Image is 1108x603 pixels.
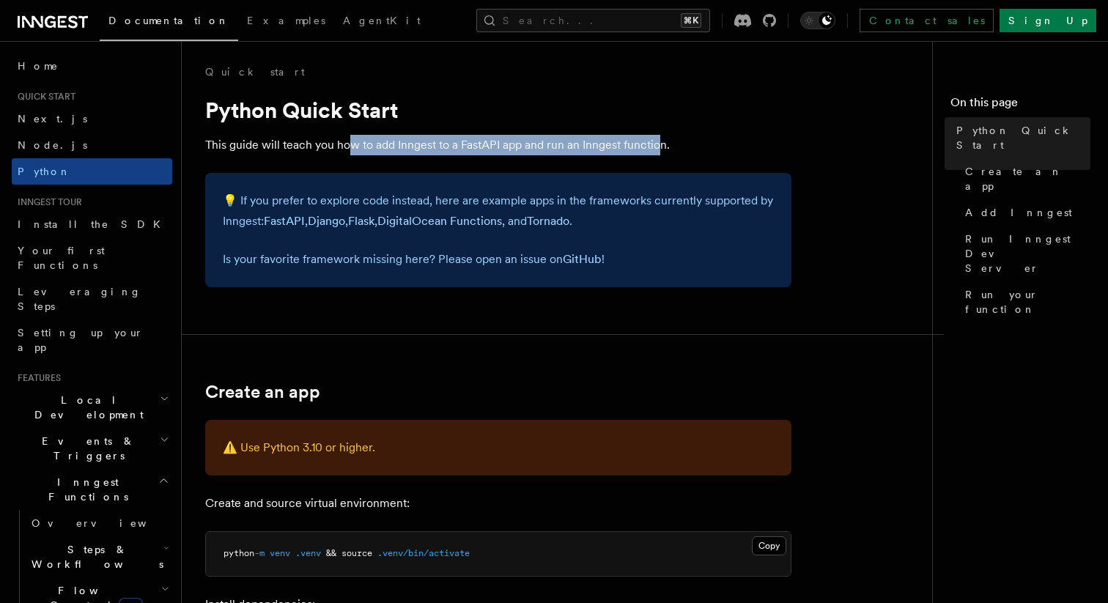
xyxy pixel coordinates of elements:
a: Create an app [205,382,320,402]
span: && [326,548,336,558]
a: Overview [26,510,172,536]
span: AgentKit [343,15,421,26]
span: .venv/bin/activate [377,548,470,558]
a: Your first Functions [12,237,172,278]
button: Events & Triggers [12,428,172,469]
span: Setting up your app [18,327,144,353]
a: Django [308,214,345,228]
span: Examples [247,15,325,26]
p: 💡 If you prefer to explore code instead, here are example apps in the frameworks currently suppor... [223,190,774,232]
span: source [341,548,372,558]
button: Search...⌘K [476,9,710,32]
span: Inngest Functions [12,475,158,504]
span: Create an app [965,164,1090,193]
span: Add Inngest [965,205,1072,220]
a: Examples [238,4,334,40]
h1: Python Quick Start [205,97,791,123]
button: Toggle dark mode [800,12,835,29]
a: Run your function [959,281,1090,322]
span: venv [270,548,290,558]
button: Steps & Workflows [26,536,172,577]
span: Events & Triggers [12,434,160,463]
span: Documentation [108,15,229,26]
p: This guide will teach you how to add Inngest to a FastAPI app and run an Inngest function. [205,135,791,155]
a: Run Inngest Dev Server [959,226,1090,281]
a: Quick start [205,64,305,79]
span: Leveraging Steps [18,286,141,312]
span: Features [12,372,61,384]
h4: On this page [950,94,1090,117]
a: Tornado [527,214,569,228]
span: Quick start [12,91,75,103]
span: Python Quick Start [956,123,1090,152]
span: .venv [295,548,321,558]
a: FastAPI [264,214,305,228]
span: Node.js [18,139,87,151]
a: Create an app [959,158,1090,199]
a: Next.js [12,106,172,132]
a: Contact sales [860,9,994,32]
span: python [224,548,254,558]
a: Python [12,158,172,185]
button: Local Development [12,387,172,428]
a: Flask [348,214,374,228]
span: Next.js [18,113,87,125]
a: DigitalOcean Functions [377,214,502,228]
a: Add Inngest [959,199,1090,226]
a: Documentation [100,4,238,41]
span: Your first Functions [18,245,105,271]
span: Local Development [12,393,160,422]
p: Is your favorite framework missing here? Please open an issue on ! [223,249,774,270]
span: Install the SDK [18,218,169,230]
a: Python Quick Start [950,117,1090,158]
a: AgentKit [334,4,429,40]
span: Home [18,59,59,73]
span: -m [254,548,265,558]
a: Sign Up [1000,9,1096,32]
span: Inngest tour [12,196,82,208]
span: Steps & Workflows [26,542,163,571]
a: GitHub [563,252,602,266]
span: Python [18,166,71,177]
p: Create and source virtual environment: [205,493,791,514]
a: Install the SDK [12,211,172,237]
p: ⚠️ Use Python 3.10 or higher. [223,437,774,458]
kbd: ⌘K [681,13,701,28]
a: Leveraging Steps [12,278,172,319]
span: Overview [32,517,182,529]
span: Run your function [965,287,1090,317]
a: Setting up your app [12,319,172,360]
span: Run Inngest Dev Server [965,232,1090,275]
a: Home [12,53,172,79]
a: Node.js [12,132,172,158]
button: Inngest Functions [12,469,172,510]
button: Copy [752,536,786,555]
